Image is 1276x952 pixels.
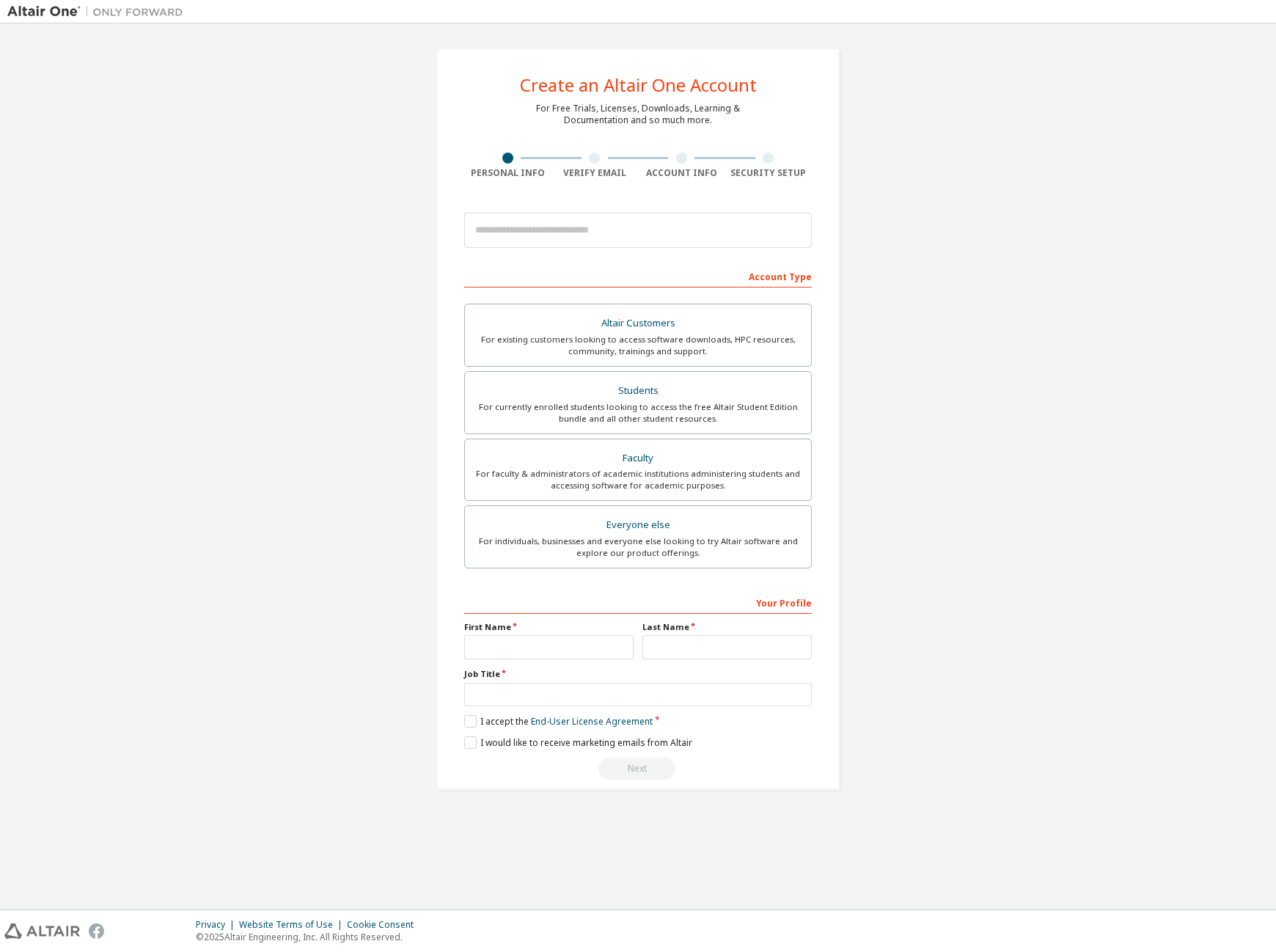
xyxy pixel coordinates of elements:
label: First Name [464,621,634,633]
img: facebook.svg [89,923,104,939]
label: Job Title [464,668,812,680]
label: Last Name [642,621,812,633]
div: For Free Trials, Licenses, Downloads, Learning & Documentation and so much more. [536,103,740,126]
p: © 2025 Altair Engineering, Inc. All Rights Reserved. [196,931,422,943]
div: For individuals, businesses and everyone else looking to try Altair software and explore our prod... [474,535,802,559]
div: Faculty [474,448,802,469]
div: Privacy [196,919,239,931]
div: Cookie Consent [347,919,422,931]
img: altair_logo.svg [4,923,80,939]
div: Verify Email [551,167,639,179]
div: Read and acccept EULA to continue [464,758,812,780]
div: Security Setup [725,167,813,179]
a: End-User License Agreement [531,715,653,728]
div: For currently enrolled students looking to access the free Altair Student Edition bundle and all ... [474,401,802,425]
div: Students [474,381,802,401]
label: I accept the [464,715,653,728]
div: For existing customers looking to access software downloads, HPC resources, community, trainings ... [474,334,802,357]
div: Your Profile [464,590,812,614]
div: Create an Altair One Account [520,76,757,94]
img: Altair One [7,4,191,19]
label: I would like to receive marketing emails from Altair [464,736,692,749]
div: Altair Customers [474,313,802,334]
div: Account Info [638,167,725,179]
div: Everyone else [474,515,802,535]
div: Website Terms of Use [239,919,347,931]
div: Account Type [464,264,812,288]
div: For faculty & administrators of academic institutions administering students and accessing softwa... [474,468,802,491]
div: Personal Info [464,167,551,179]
